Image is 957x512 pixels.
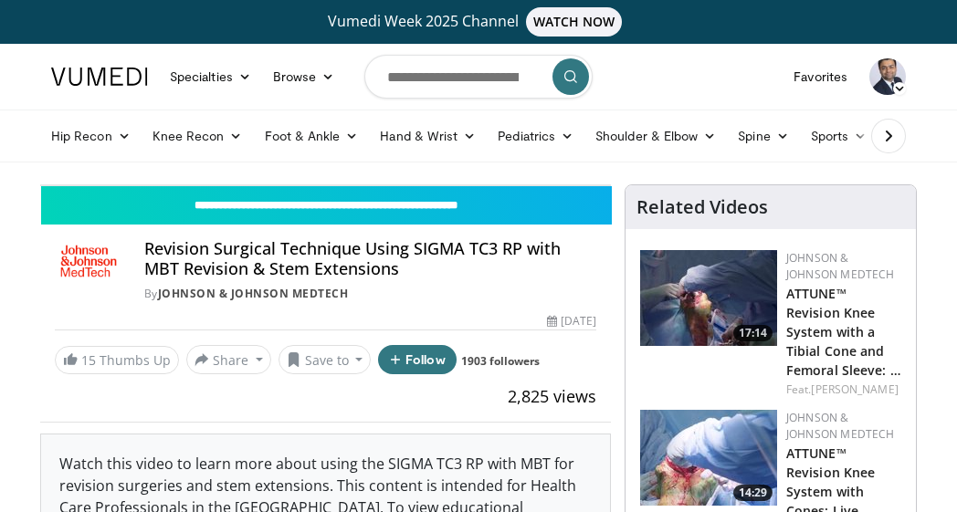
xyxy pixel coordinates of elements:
div: [DATE] [547,313,596,329]
div: Feat. [786,381,901,398]
a: Hand & Wrist [369,118,487,154]
img: Johnson & Johnson MedTech [55,239,122,283]
img: VuMedi Logo [51,68,148,86]
span: 17:14 [733,325,773,341]
a: Vumedi Week 2025 ChannelWATCH NOW [40,7,917,37]
span: 15 [81,351,96,369]
a: Foot & Ankle [254,118,370,154]
a: Specialties [159,58,262,95]
a: Browse [262,58,346,95]
h4: Revision Surgical Technique Using SIGMA TC3 RP with MBT Revision & Stem Extensions [144,239,596,278]
span: 2,825 views [508,385,596,407]
button: Share [186,345,271,374]
h4: Related Videos [636,196,768,218]
a: Sports [800,118,878,154]
input: Search topics, interventions [364,55,593,99]
a: ATTUNE™ Revision Knee System with a Tibial Cone and Femoral Sleeve: … [786,285,901,379]
img: Avatar [869,58,906,95]
a: 14:29 [640,410,777,506]
a: 17:14 [640,250,777,346]
a: Favorites [783,58,858,95]
a: [PERSON_NAME] [811,381,898,397]
span: 14:29 [733,485,773,501]
a: Knee Recon [142,118,254,154]
a: Pediatrics [487,118,584,154]
a: Johnson & Johnson MedTech [786,250,895,282]
a: Johnson & Johnson MedTech [786,410,895,442]
a: Johnson & Johnson MedTech [158,286,349,301]
a: Shoulder & Elbow [584,118,727,154]
a: 15 Thumbs Up [55,346,179,374]
div: By [144,286,596,302]
button: Save to [279,345,372,374]
a: Spine [727,118,799,154]
a: 1903 followers [461,353,540,369]
button: Follow [378,345,457,374]
img: 705d66c7-7729-4914-89a6-8e718c27a9fe.150x105_q85_crop-smart_upscale.jpg [640,410,777,506]
a: Hip Recon [40,118,142,154]
span: WATCH NOW [526,7,623,37]
img: d367791b-5d96-41de-8d3d-dfa0fe7c9e5a.150x105_q85_crop-smart_upscale.jpg [640,250,777,346]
